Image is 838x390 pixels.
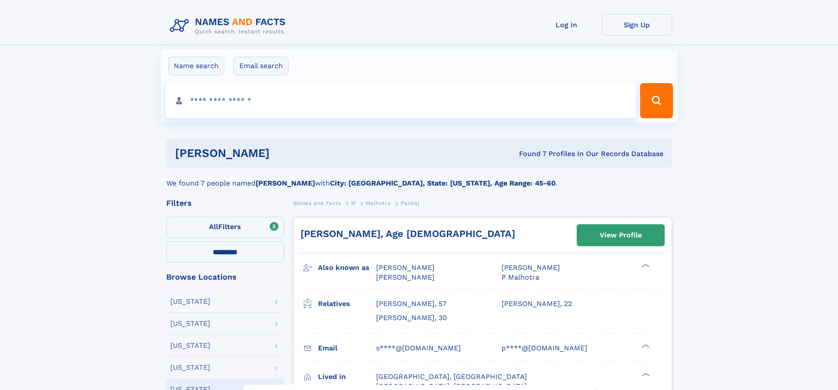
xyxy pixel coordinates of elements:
div: View Profile [600,225,642,245]
a: Names and Facts [293,197,341,208]
span: All [209,222,218,231]
label: Email search [234,57,289,75]
span: Pankaj [401,200,420,206]
a: View Profile [577,225,664,246]
div: We found 7 people named with . [166,168,672,189]
span: [PERSON_NAME] [501,263,560,272]
div: ❯ [640,343,650,349]
a: [PERSON_NAME], 57 [376,299,446,309]
a: Sign Up [602,14,672,36]
h3: Email [318,341,376,356]
label: Filters [166,217,284,238]
div: ❯ [640,372,650,377]
span: Malhotra [366,200,391,206]
span: P Malhotra [501,273,539,281]
div: [US_STATE] [170,320,210,327]
button: Search Button [640,83,673,118]
div: [US_STATE] [170,342,210,349]
b: City: [GEOGRAPHIC_DATA], State: [US_STATE], Age Range: 45-60 [330,179,556,187]
span: M [351,200,356,206]
a: M [351,197,356,208]
h3: Also known as [318,260,376,275]
h1: [PERSON_NAME] [175,148,395,159]
h3: Relatives [318,296,376,311]
div: Found 7 Profiles In Our Records Database [394,149,663,159]
a: Log In [531,14,602,36]
div: Browse Locations [166,273,284,281]
input: search input [165,83,637,118]
h3: Lived in [318,369,376,384]
div: ❯ [640,263,650,269]
b: [PERSON_NAME] [256,179,315,187]
a: [PERSON_NAME], 30 [376,313,447,323]
div: [US_STATE] [170,364,210,371]
span: [PERSON_NAME] [376,273,435,281]
a: [PERSON_NAME], 22 [501,299,572,309]
div: Filters [166,199,284,207]
a: Malhotra [366,197,391,208]
span: [GEOGRAPHIC_DATA], [GEOGRAPHIC_DATA] [376,372,527,381]
span: [PERSON_NAME] [376,263,435,272]
div: [US_STATE] [170,298,210,305]
a: [PERSON_NAME], Age [DEMOGRAPHIC_DATA] [300,228,515,239]
label: Name search [168,57,224,75]
img: Logo Names and Facts [166,14,293,38]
